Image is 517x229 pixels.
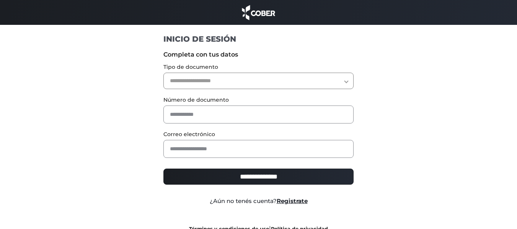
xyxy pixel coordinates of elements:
[163,63,354,71] label: Tipo de documento
[277,197,308,205] a: Registrate
[158,197,359,206] div: ¿Aún no tenés cuenta?
[240,4,277,21] img: cober_marca.png
[163,96,354,104] label: Número de documento
[163,130,354,138] label: Correo electrónico
[163,34,354,44] h1: INICIO DE SESIÓN
[163,50,354,59] label: Completa con tus datos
